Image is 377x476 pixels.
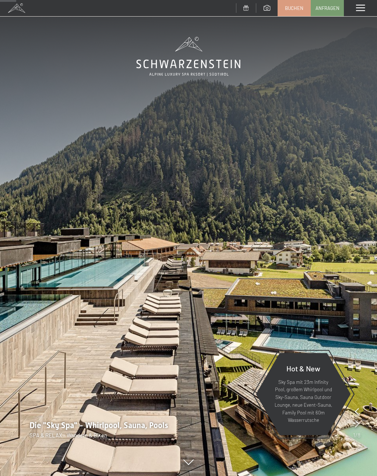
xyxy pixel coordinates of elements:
[355,431,357,439] span: /
[286,364,320,373] span: Hot & New
[357,431,360,439] span: 8
[274,378,333,424] p: Sky Spa mit 23m Infinity Pool, großem Whirlpool und Sky-Sauna, Sauna Outdoor Lounge, neue Event-S...
[29,421,168,430] span: Die "Sky Spa" - Whirlpool, Sauna, Pools
[29,432,107,438] span: SPA & RELAX - Wandern & Biken
[285,5,303,11] span: Buchen
[316,5,339,11] span: Anfragen
[353,431,355,439] span: 1
[278,0,310,16] a: Buchen
[256,353,351,435] a: Hot & New Sky Spa mit 23m Infinity Pool, großem Whirlpool und Sky-Sauna, Sauna Outdoor Lounge, ne...
[311,0,343,16] a: Anfragen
